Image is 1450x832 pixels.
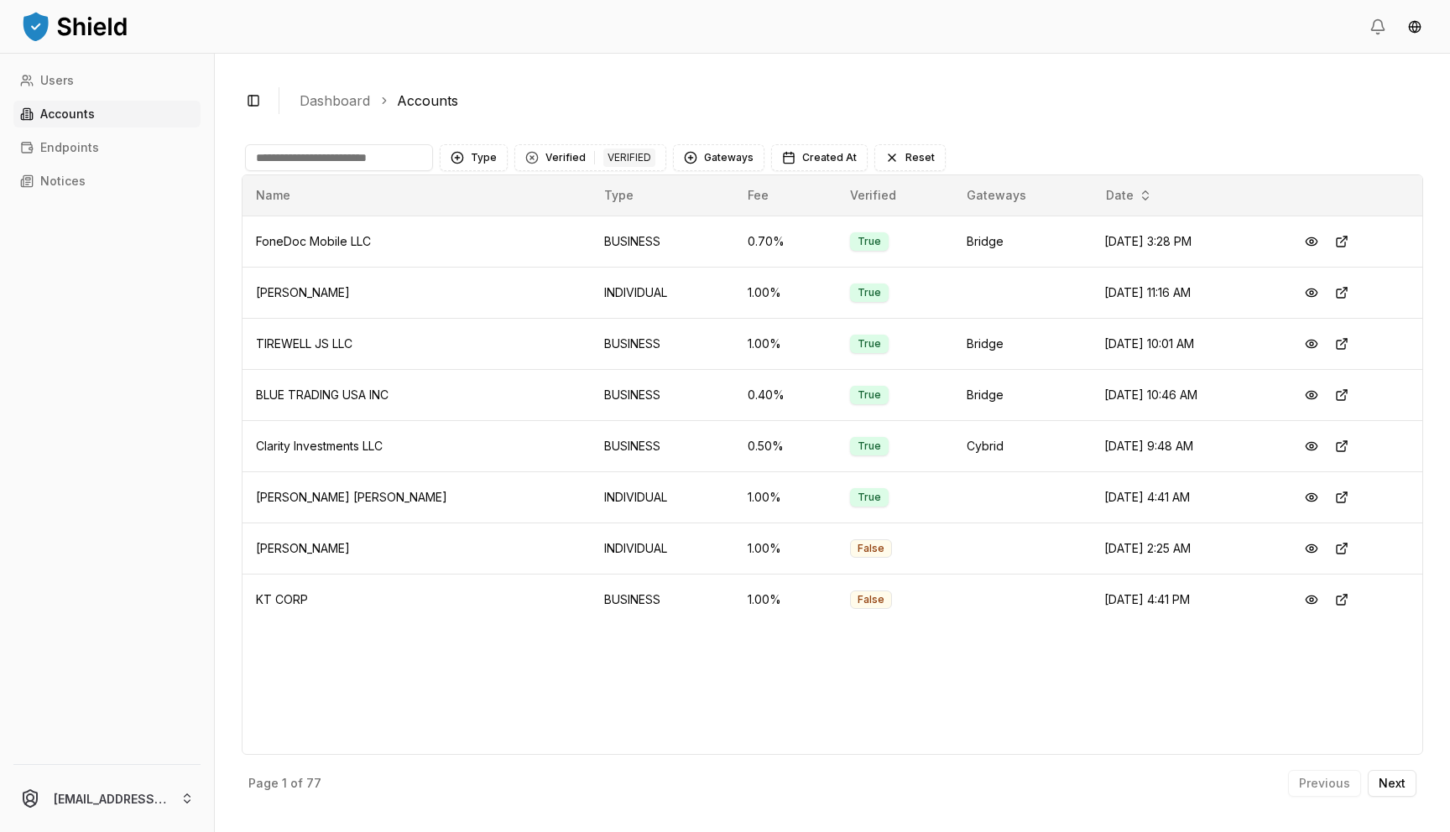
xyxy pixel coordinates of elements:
[748,387,785,402] span: 0.40 %
[591,420,734,471] td: BUSINESS
[1104,541,1191,555] span: [DATE] 2:25 AM
[734,175,836,216] th: Fee
[248,777,279,789] p: Page
[40,175,86,187] p: Notices
[525,151,539,164] div: Clear Verified filter
[874,144,946,171] button: Reset filters
[1104,234,1192,248] span: [DATE] 3:28 PM
[603,148,655,167] div: VERIFIED
[748,439,784,453] span: 0.50 %
[256,336,352,351] span: TIREWELL JS LLC
[1099,182,1159,209] button: Date
[13,134,201,161] a: Endpoints
[40,142,99,153] p: Endpoints
[748,541,781,555] span: 1.00 %
[54,790,167,808] p: [EMAIL_ADDRESS][DOMAIN_NAME]
[591,471,734,523] td: INDIVIDUAL
[771,144,868,171] button: Created At
[300,91,1410,111] nav: breadcrumb
[7,772,207,825] button: [EMAIL_ADDRESS][DOMAIN_NAME]
[591,318,734,369] td: BUSINESS
[748,234,785,248] span: 0.70 %
[837,175,953,216] th: Verified
[748,592,781,606] span: 1.00 %
[967,387,1004,402] span: Bridge
[748,285,781,299] span: 1.00 %
[290,777,303,789] p: of
[256,234,371,248] span: FoneDoc Mobile LLC
[256,387,389,402] span: BLUE TRADING USA INC
[282,777,287,789] p: 1
[1104,592,1190,606] span: [DATE] 4:41 PM
[953,175,1092,216] th: Gateways
[306,777,321,789] p: 77
[967,234,1004,248] span: Bridge
[256,490,447,504] span: [PERSON_NAME] [PERSON_NAME]
[591,216,734,267] td: BUSINESS
[300,91,370,111] a: Dashboard
[20,9,129,43] img: ShieldPay Logo
[591,267,734,318] td: INDIVIDUAL
[1104,490,1190,504] span: [DATE] 4:41 AM
[591,574,734,625] td: BUSINESS
[748,336,781,351] span: 1.00 %
[256,285,350,299] span: [PERSON_NAME]
[673,144,764,171] button: Gateways
[40,108,95,120] p: Accounts
[1104,285,1191,299] span: [DATE] 11:16 AM
[1104,336,1194,351] span: [DATE] 10:01 AM
[243,175,591,216] th: Name
[591,369,734,420] td: BUSINESS
[40,75,74,86] p: Users
[1368,770,1416,797] button: Next
[440,144,508,171] button: Type
[13,168,201,195] a: Notices
[514,144,666,171] button: Clear Verified filterVerifiedVERIFIED
[256,541,350,555] span: [PERSON_NAME]
[13,67,201,94] a: Users
[1104,387,1197,402] span: [DATE] 10:46 AM
[591,175,734,216] th: Type
[397,91,458,111] a: Accounts
[967,336,1004,351] span: Bridge
[256,439,383,453] span: Clarity Investments LLC
[591,523,734,574] td: INDIVIDUAL
[1379,777,1406,789] p: Next
[256,592,308,606] span: KT CORP
[13,101,201,127] a: Accounts
[967,439,1004,453] span: Cybrid
[748,490,781,504] span: 1.00 %
[1104,439,1193,453] span: [DATE] 9:48 AM
[802,151,857,164] span: Created At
